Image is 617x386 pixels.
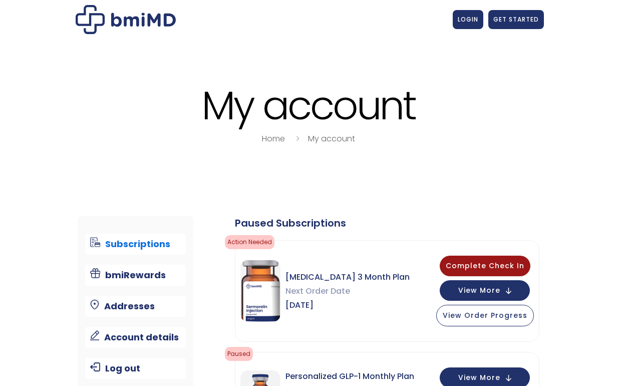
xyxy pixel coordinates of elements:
[488,10,544,29] a: GET STARTED
[446,261,524,271] span: Complete Check In
[285,369,414,383] span: Personalized GLP-1 Monthly Plan
[85,265,185,286] a: bmiRewards
[440,256,530,276] button: Complete Check In
[458,15,478,24] span: LOGIN
[443,310,527,320] span: View Order Progress
[292,133,303,144] i: breadcrumbs separator
[262,133,285,144] a: Home
[493,15,539,24] span: GET STARTED
[76,5,176,34] img: My account
[436,305,534,326] button: View Order Progress
[285,270,410,284] span: [MEDICAL_DATA] 3 Month Plan
[85,296,185,317] a: Addresses
[285,284,410,298] span: Next Order Date
[458,374,500,381] span: View More
[225,235,274,249] span: Action Needed
[85,327,185,348] a: Account details
[285,298,410,312] span: [DATE]
[73,84,544,127] h1: My account
[85,234,185,255] a: Subscriptions
[240,260,280,322] img: Sermorelin 3 Month Plan
[308,133,355,144] a: My account
[440,280,530,301] button: View More
[458,287,500,294] span: View More
[453,10,483,29] a: LOGIN
[235,216,539,230] div: Paused Subscriptions
[225,347,253,361] span: Paused
[85,358,185,379] a: Log out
